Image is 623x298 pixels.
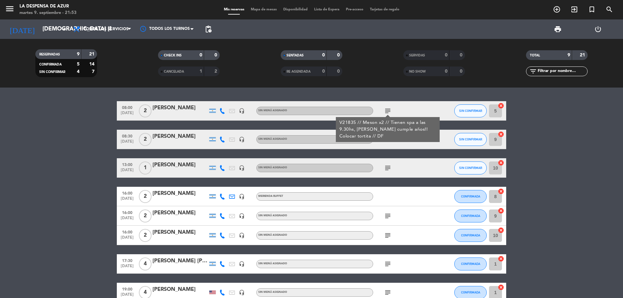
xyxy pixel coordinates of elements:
i: exit_to_app [570,6,578,13]
span: Sin menú asignado [258,214,287,217]
span: 4 [139,257,152,270]
span: CONFIRMADA [39,63,62,66]
span: [DATE] [119,139,135,147]
button: SIN CONFIRMAR [454,133,487,146]
i: subject [384,164,392,172]
strong: 2 [214,69,218,74]
span: Merienda Buffet [258,195,283,197]
span: 08:00 [119,103,135,111]
strong: 0 [460,69,464,74]
span: 2 [139,133,152,146]
i: filter_list [529,67,537,75]
span: [DATE] [119,197,135,204]
span: Todos los servicios [84,27,128,31]
i: subject [384,212,392,220]
i: headset_mic [239,194,245,199]
strong: 1 [200,69,202,74]
span: SIN CONFIRMAR [459,137,482,141]
i: subject [384,232,392,239]
i: power_settings_new [594,25,602,33]
i: subject [384,107,392,115]
span: RESERVADAS [39,53,60,56]
span: CONFIRMADA [461,233,480,237]
i: search [605,6,613,13]
span: CANCELADA [164,70,184,73]
span: pending_actions [204,25,212,33]
i: headset_mic [239,213,245,219]
span: CONFIRMADA [461,291,480,294]
i: cancel [498,284,504,291]
span: 2 [139,209,152,222]
span: CONFIRMADA [461,195,480,198]
span: SIN CONFIRMAR [39,70,65,74]
div: [PERSON_NAME] [153,104,208,112]
i: cancel [498,208,504,214]
strong: 5 [77,62,79,66]
strong: 21 [89,52,96,56]
strong: 0 [200,53,202,57]
div: V21835 // Meson x2 // Tienen spa a las 9.30hs, [PERSON_NAME] cumple años!! Colocar tortita // DF [339,119,436,140]
span: NO SHOW [409,70,426,73]
span: 19:00 [119,285,135,292]
strong: 0 [322,53,325,57]
div: [PERSON_NAME] [153,228,208,237]
i: turned_in_not [588,6,596,13]
strong: 0 [337,53,341,57]
button: menu [5,4,15,16]
div: [PERSON_NAME] [153,161,208,169]
span: Mis reservas [221,8,248,11]
i: cancel [498,227,504,233]
span: TOTAL [530,54,540,57]
span: CHECK INS [164,54,182,57]
span: [DATE] [119,168,135,175]
button: CONFIRMADA [454,257,487,270]
i: cancel [498,256,504,262]
strong: 0 [337,69,341,74]
div: LOG OUT [578,19,618,39]
span: Sin menú asignado [258,109,287,112]
strong: 0 [445,53,447,57]
span: Sin menú asignado [258,291,287,293]
span: Sin menú asignado [258,262,287,265]
span: 16:00 [119,189,135,197]
span: SENTADAS [287,54,304,57]
i: menu [5,4,15,14]
div: [PERSON_NAME] [153,285,208,294]
i: headset_mic [239,232,245,238]
i: subject [384,260,392,268]
i: subject [384,289,392,296]
span: SIN CONFIRMAR [459,109,482,113]
span: 2 [139,229,152,242]
button: SIN CONFIRMAR [454,104,487,117]
strong: 0 [322,69,325,74]
span: 16:00 [119,209,135,216]
span: 17:30 [119,256,135,264]
span: print [554,25,562,33]
i: cancel [498,188,504,195]
span: SERVIDAS [409,54,425,57]
span: [DATE] [119,264,135,271]
i: headset_mic [239,261,245,267]
span: Disponibilidad [280,8,311,11]
span: CONFIRMADA [461,214,480,218]
button: CONFIRMADA [454,229,487,242]
strong: 14 [89,62,96,66]
i: headset_mic [239,108,245,114]
span: [DATE] [119,235,135,243]
div: [PERSON_NAME] [PERSON_NAME] Pamater [153,257,208,265]
span: RE AGENDADA [287,70,311,73]
span: 13:00 [119,161,135,168]
div: martes 9. septiembre - 21:53 [19,10,77,16]
span: Pre-acceso [343,8,367,11]
i: cancel [498,102,504,109]
span: Tarjetas de regalo [367,8,403,11]
span: Sin menú asignado [258,166,287,169]
span: 16:00 [119,228,135,235]
span: 2 [139,190,152,203]
i: add_circle_outline [553,6,561,13]
strong: 9 [568,53,570,57]
i: arrow_drop_down [60,25,68,33]
span: 08:30 [119,132,135,139]
span: 2 [139,104,152,117]
span: [DATE] [119,111,135,118]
